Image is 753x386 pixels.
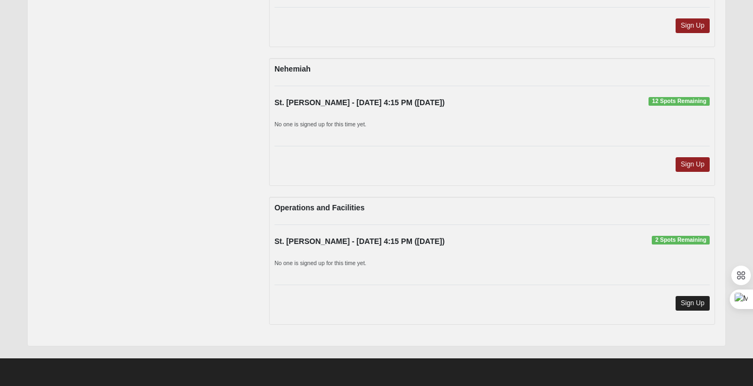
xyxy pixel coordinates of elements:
strong: St. [PERSON_NAME] - [DATE] 4:15 PM ([DATE]) [274,237,444,246]
small: No one is signed up for this time yet. [274,260,366,266]
span: 12 Spots Remaining [649,97,710,106]
strong: Operations and Facilities [274,203,365,212]
small: No one is signed up for this time yet. [274,121,366,127]
strong: St. [PERSON_NAME] - [DATE] 4:15 PM ([DATE]) [274,98,444,107]
a: Sign Up [676,296,710,311]
strong: Nehemiah [274,65,311,73]
a: Sign Up [676,18,710,33]
a: Sign Up [676,157,710,172]
span: 2 Spots Remaining [652,236,710,245]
